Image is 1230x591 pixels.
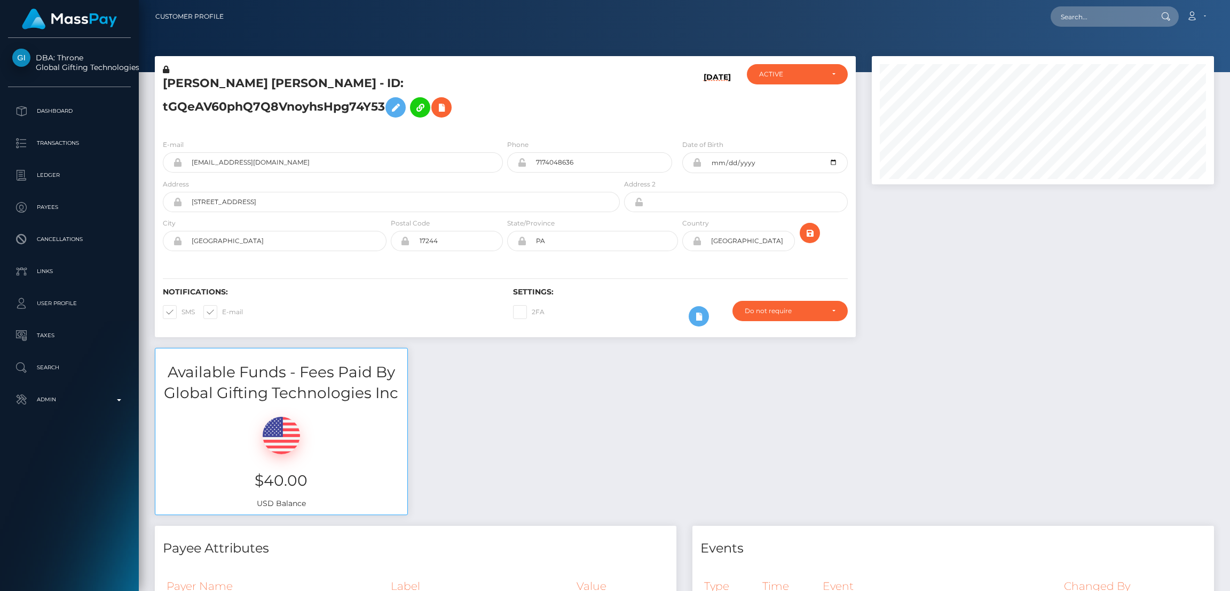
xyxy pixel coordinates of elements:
p: Transactions [12,135,127,151]
label: 2FA [513,305,545,319]
label: City [163,219,176,228]
p: Admin [12,392,127,408]
a: Dashboard [8,98,131,125]
a: User Profile [8,290,131,317]
img: USD.png [263,417,300,454]
label: Address 2 [624,180,656,189]
button: Do not require [732,301,848,321]
label: Country [682,219,709,228]
p: User Profile [12,295,127,312]
div: USD Balance [155,403,407,514]
a: Cancellations [8,226,131,253]
p: Ledger [12,167,127,183]
label: Address [163,180,189,189]
label: SMS [163,305,195,319]
a: Admin [8,386,131,413]
h3: $40.00 [163,470,399,491]
a: Ledger [8,162,131,189]
p: Cancellations [12,231,127,247]
a: Search [8,354,131,381]
button: ACTIVE [747,64,848,84]
h3: Available Funds - Fees Paid By Global Gifting Technologies Inc [155,362,407,403]
p: Taxes [12,328,127,344]
a: Payees [8,194,131,221]
h5: [PERSON_NAME] [PERSON_NAME] - ID: tGQeAV60phQ7Q8VnoyhsHpg74Y53 [163,75,614,123]
p: Search [12,360,127,376]
p: Links [12,263,127,279]
a: Taxes [8,322,131,349]
input: Search... [1051,6,1151,27]
img: Global Gifting Technologies Inc [12,49,30,67]
img: MassPay Logo [22,9,117,29]
a: Transactions [8,130,131,157]
h6: [DATE] [704,73,731,127]
a: Customer Profile [155,5,224,28]
label: State/Province [507,219,555,228]
div: ACTIVE [759,70,823,79]
a: Links [8,258,131,285]
h4: Payee Attributes [163,539,668,558]
label: Postal Code [391,219,430,228]
label: E-mail [163,140,184,150]
h6: Settings: [513,287,847,297]
label: Phone [507,140,529,150]
p: Payees [12,199,127,215]
span: DBA: Throne Global Gifting Technologies Inc [8,53,131,72]
h4: Events [700,539,1206,558]
div: Do not require [745,307,823,315]
label: E-mail [203,305,243,319]
p: Dashboard [12,103,127,119]
h6: Notifications: [163,287,497,297]
label: Date of Birth [682,140,723,150]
